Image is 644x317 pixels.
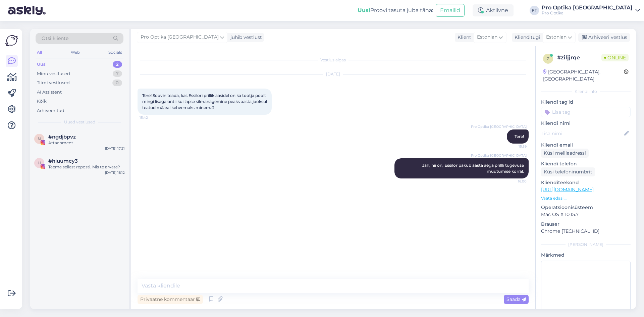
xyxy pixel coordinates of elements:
div: [DATE] 17:21 [105,146,125,151]
p: Kliendi nimi [541,120,631,127]
b: Uus! [358,7,370,13]
span: Tere! Soovin teada, kas Essilori prilliklaasidel on ka tootja poolt mingi lisagarantii kui lapse ... [142,93,268,110]
p: Operatsioonisüsteem [541,204,631,211]
span: Otsi kliente [42,35,68,42]
span: Online [601,54,629,61]
div: Tiimi vestlused [37,80,70,86]
div: Web [69,48,81,57]
p: Chrome [TECHNICAL_ID] [541,228,631,235]
div: Klienditugi [512,34,540,41]
div: Attachment [48,140,125,146]
span: Estonian [546,34,567,41]
span: #ngdjbpvz [48,134,76,140]
p: Kliendi telefon [541,160,631,167]
span: n [38,136,41,141]
span: Pro Optika [GEOGRAPHIC_DATA] [471,153,527,158]
span: h [38,160,41,165]
div: # ziljjrqe [557,54,601,62]
div: [DATE] 18:12 [105,170,125,175]
div: Arhiveeri vestlus [578,33,630,42]
div: Arhiveeritud [37,107,64,114]
p: Klienditeekond [541,179,631,186]
div: AI Assistent [37,89,62,96]
span: 16:00 [501,179,527,184]
div: juhib vestlust [228,34,262,41]
img: Askly Logo [5,34,18,47]
div: 2 [113,61,122,68]
span: 15:42 [140,115,165,120]
button: Emailid [436,4,465,17]
div: Aktiivne [473,4,514,16]
div: Teeme sellest reposti. Mis te arvate? [48,164,125,170]
a: [URL][DOMAIN_NAME] [541,187,594,193]
div: Kõik [37,98,47,105]
div: Uus [37,61,46,68]
div: [DATE] [138,71,529,77]
span: Saada [506,296,526,302]
div: Pro Optika [542,10,633,16]
div: 0 [112,80,122,86]
p: Vaata edasi ... [541,195,631,201]
span: Pro Optika [GEOGRAPHIC_DATA] [141,34,219,41]
p: Kliendi email [541,142,631,149]
span: Pro Optika [GEOGRAPHIC_DATA] [471,124,527,129]
p: Märkmed [541,252,631,259]
div: Küsi meiliaadressi [541,149,589,158]
div: All [36,48,43,57]
a: Pro Optika [GEOGRAPHIC_DATA]Pro Optika [542,5,640,16]
p: Mac OS X 10.15.7 [541,211,631,218]
div: Vestlus algas [138,57,529,63]
div: Pro Optika [GEOGRAPHIC_DATA] [542,5,633,10]
div: Proovi tasuta juba täna: [358,6,433,14]
div: Minu vestlused [37,70,70,77]
input: Lisa tag [541,107,631,117]
span: Jah, nii on, Essilor pakub aasta aega prillli tugevuse muutumise korral. [422,163,525,174]
div: Kliendi info [541,89,631,95]
p: Kliendi tag'id [541,99,631,106]
span: z [547,56,549,61]
span: Tere! [515,134,524,139]
div: [PERSON_NAME] [541,242,631,248]
span: 15:59 [501,144,527,149]
p: Brauser [541,221,631,228]
div: Socials [107,48,123,57]
input: Lisa nimi [541,130,623,137]
div: Küsi telefoninumbrit [541,167,595,176]
span: Uued vestlused [64,119,95,125]
div: [GEOGRAPHIC_DATA], [GEOGRAPHIC_DATA] [543,68,624,83]
div: 7 [113,70,122,77]
div: Privaatne kommentaar [138,295,203,304]
span: #hiuumcy3 [48,158,78,164]
div: PT [530,6,539,15]
div: Klient [455,34,471,41]
span: Estonian [477,34,497,41]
